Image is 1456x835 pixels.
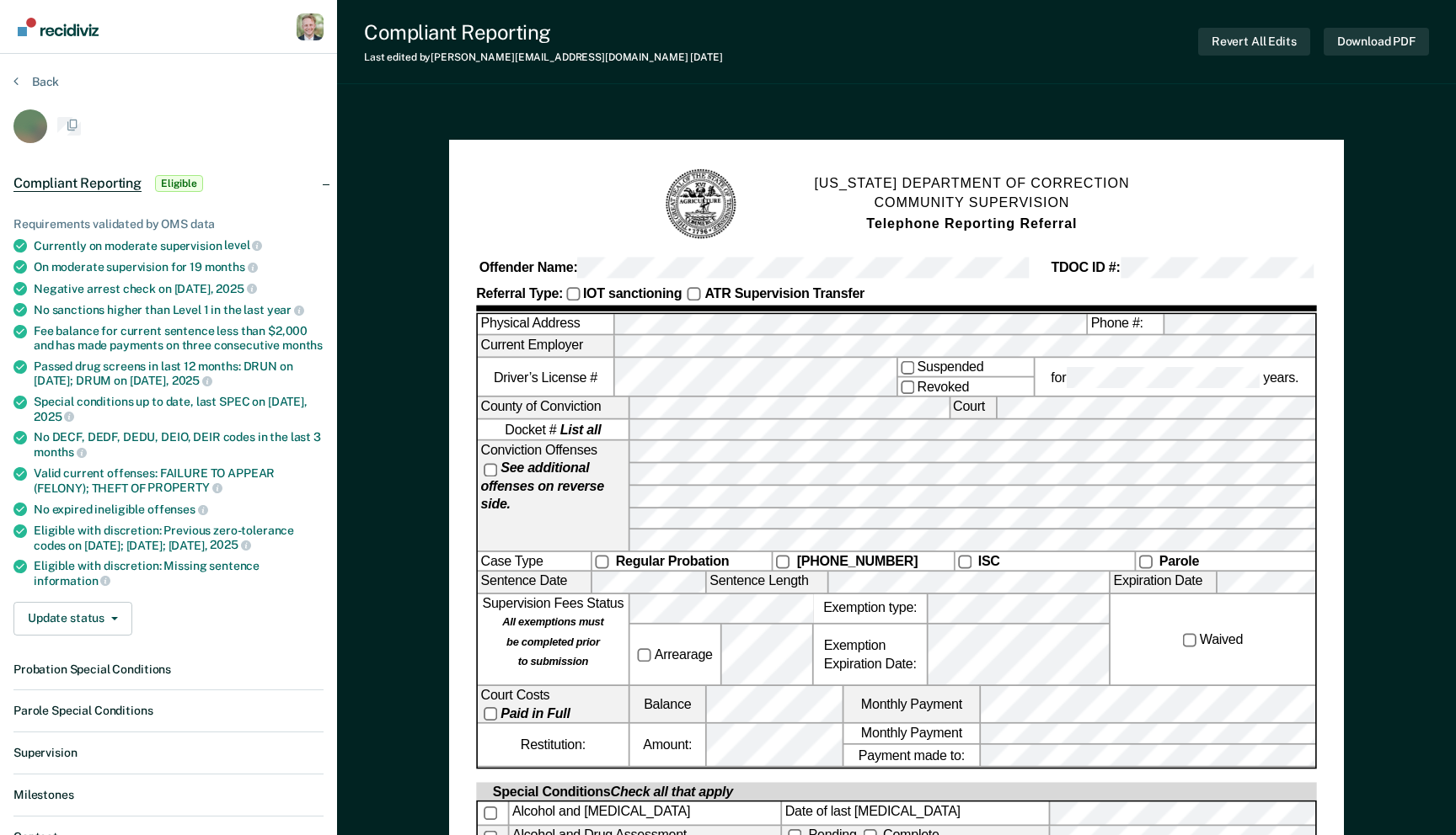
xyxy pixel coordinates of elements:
img: TN Seal [663,167,738,242]
label: Sentence Length [707,572,827,592]
strong: ATR Supervision Transfer [704,286,864,301]
strong: TDOC ID #: [1051,260,1120,275]
div: No DECF, DEDF, DEDU, DEIO, DEIR codes in the last 3 [34,430,324,459]
label: Arrearage [634,645,715,662]
div: Passed drug screens in last 12 months: DRUN on [DATE]; DRUM on [DATE], [34,359,324,388]
button: Revert All Edits [1198,28,1310,56]
strong: [PHONE_NUMBER] [797,554,918,569]
span: 2025 [172,374,212,387]
button: Download PDF [1324,28,1429,56]
strong: Referral Type: [476,286,563,301]
input: Paid in Full [484,707,497,721]
span: PROPERTY [147,481,222,494]
img: Recidiviz [18,18,99,36]
dt: Milestones [13,788,324,802]
h1: [US_STATE] DEPARTMENT OF CORRECTION COMMUNITY SUPERVISION [814,174,1129,235]
div: Last edited by [PERSON_NAME][EMAIL_ADDRESS][DOMAIN_NAME] [364,51,723,63]
span: 2025 [34,410,74,423]
strong: See additional offenses on reverse side. [480,461,603,513]
div: On moderate supervision for 19 [34,259,324,274]
div: Valid current offenses: FAILURE TO APPEAR (FELONY); THEFT OF [34,466,324,495]
span: Compliant Reporting [13,175,142,192]
label: for years. [1048,366,1302,387]
label: Current Employer [478,336,613,356]
div: Negative arrest check on [DATE], [34,281,324,296]
label: Court [950,397,995,417]
div: Supervision Fees Status [478,593,629,683]
div: Case Type [478,552,591,570]
span: 2025 [210,538,250,551]
input: See additional offenses on reverse side. [484,463,497,476]
input: IOT sanctioning [566,288,580,301]
span: level [224,238,262,252]
button: Profile dropdown button [297,13,324,40]
div: Compliant Reporting [364,20,723,45]
strong: Offender Name: [479,260,578,275]
span: offenses [147,503,208,516]
label: County of Conviction [478,397,629,417]
input: ATR Supervision Transfer [688,288,701,301]
div: Restitution: [478,723,629,766]
input: [PHONE_NUMBER] [776,556,790,569]
input: ISC [957,556,971,569]
strong: Telephone Reporting Referral [866,216,1077,231]
span: months [282,338,323,352]
div: No sanctions higher than Level 1 in the last [34,302,324,317]
input: Parole [1138,556,1152,569]
strong: Regular Probation [616,554,730,569]
strong: Paid in Full [500,705,570,721]
input: Waived [1183,633,1196,646]
label: Sentence Date [478,572,591,592]
span: 2025 [216,282,256,295]
div: Court Costs [478,685,629,721]
label: Waived [1180,630,1246,647]
strong: List all [560,423,602,438]
input: for years. [1066,366,1260,387]
div: Alcohol and [MEDICAL_DATA] [509,802,780,825]
div: Eligible with discretion: Previous zero-tolerance codes on [DATE]; [DATE]; [DATE], [34,524,324,552]
span: months [205,260,258,274]
label: Revoked [897,378,1033,396]
span: information [34,574,110,588]
label: Expiration Date [1111,572,1216,592]
button: Back [13,74,59,89]
div: Currently on moderate supervision [34,238,324,253]
dt: Supervision [13,746,324,760]
label: Monthly Payment [843,685,979,721]
div: Special Conditions [490,783,736,800]
div: Conviction Offenses [478,442,629,551]
div: Fee balance for current sentence less than $2,000 and has made payments on three consecutive [34,324,324,353]
span: Check all that apply [610,784,732,799]
div: Requirements validated by OMS data [13,217,324,231]
label: Exemption type: [813,593,926,622]
div: Special conditions up to date, last SPEC on [DATE], [34,395,324,423]
dt: Probation Special Conditions [13,662,324,677]
label: Phone #: [1088,314,1163,334]
label: Payment made to: [843,745,979,765]
span: year [267,303,304,316]
input: Regular Probation [595,556,608,569]
button: Update status [13,602,132,636]
label: Driver’s License # [478,359,613,396]
dt: Parole Special Conditions [13,704,324,718]
div: Eligible with discretion: Missing sentence [34,559,324,588]
input: Revoked [900,381,913,395]
label: Suspended [897,359,1033,376]
strong: All exemptions must be completed prior to submission [502,614,603,667]
span: Docket # [505,421,601,439]
input: Arrearage [637,648,650,662]
label: Balance [629,685,704,721]
label: Date of last [MEDICAL_DATA] [782,802,1048,825]
strong: Parole [1159,554,1199,569]
strong: ISC [978,554,1000,569]
span: [DATE] [690,51,722,63]
label: Monthly Payment [843,723,979,743]
label: Amount: [629,723,704,766]
input: Suspended [900,361,913,375]
label: Physical Address [478,314,613,334]
div: Exemption Expiration Date: [813,624,926,684]
strong: IOT sanctioning [583,286,682,301]
div: No expired ineligible [34,502,324,517]
span: Eligible [155,175,203,192]
span: months [34,445,87,459]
